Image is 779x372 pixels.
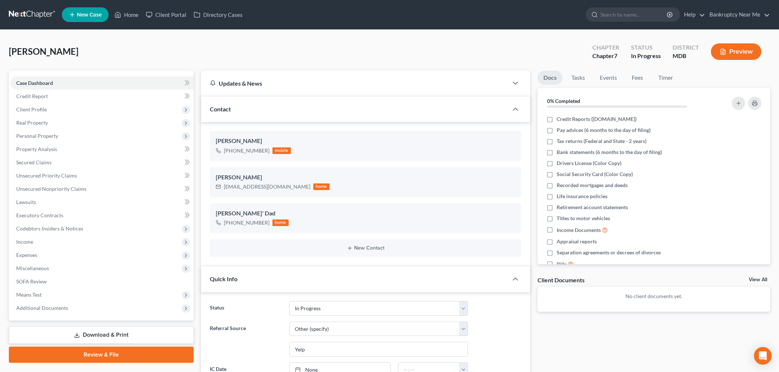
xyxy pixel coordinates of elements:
[10,76,194,90] a: Case Dashboard
[754,347,772,365] div: Open Intercom Messenger
[210,79,499,87] div: Updates & News
[16,212,63,218] span: Executory Contracts
[10,169,194,182] a: Unsecured Priority Claims
[543,293,765,300] p: No client documents yet.
[16,93,48,99] span: Credit Report
[594,71,623,85] a: Events
[16,186,87,192] span: Unsecured Nonpriority Claims
[16,199,36,205] span: Lawsuits
[16,159,52,165] span: Secured Claims
[557,149,662,156] span: Bank statements (6 months to the day of filing)
[557,226,601,234] span: Income Documents
[16,119,48,126] span: Real Property
[557,261,567,268] span: Bills
[16,146,57,152] span: Property Analysis
[557,238,597,245] span: Appraisal reports
[557,182,628,189] span: Recorded mortgages and deeds
[272,219,289,226] div: home
[190,8,246,21] a: Directory Cases
[16,278,47,285] span: SOFA Review
[216,173,515,182] div: [PERSON_NAME]
[680,8,705,21] a: Help
[557,115,637,123] span: Credit Reports ([DOMAIN_NAME])
[142,8,190,21] a: Client Portal
[16,106,47,112] span: Client Profile
[16,239,33,245] span: Income
[111,8,142,21] a: Home
[16,133,58,139] span: Personal Property
[631,52,661,60] div: In Progress
[10,90,194,103] a: Credit Report
[547,98,580,104] strong: 0% Completed
[600,8,668,21] input: Search by name...
[626,71,649,85] a: Fees
[206,301,286,316] label: Status
[224,147,269,154] div: [PHONE_NUMBER]
[631,43,661,52] div: Status
[9,46,78,57] span: [PERSON_NAME]
[557,193,607,200] span: Life insurance policies
[557,137,646,145] span: Tax returns (Federal and State - 2 years)
[210,105,231,112] span: Contact
[9,326,194,344] a: Download & Print
[77,12,102,18] span: New Case
[16,265,49,271] span: Miscellaneous
[224,219,269,226] div: [PHONE_NUMBER]
[9,347,194,363] a: Review & File
[10,156,194,169] a: Secured Claims
[537,276,585,284] div: Client Documents
[557,249,661,256] span: Separation agreements or decrees of divorces
[557,160,621,167] span: Drivers License (Color Copy)
[557,171,633,178] span: Social Security Card (Color Copy)
[210,275,237,282] span: Quick Info
[565,71,591,85] a: Tasks
[10,143,194,156] a: Property Analysis
[592,52,619,60] div: Chapter
[614,52,617,59] span: 7
[537,71,563,85] a: Docs
[290,342,468,356] input: Other Referral Source
[673,43,699,52] div: District
[10,182,194,196] a: Unsecured Nonpriority Claims
[16,80,53,86] span: Case Dashboard
[557,204,628,211] span: Retirement account statements
[557,126,651,134] span: Pay advices (6 months to the day of filing)
[706,8,770,21] a: Bankruptcy Near Me
[10,196,194,209] a: Lawsuits
[16,225,83,232] span: Codebtors Insiders & Notices
[557,215,610,222] span: Titles to motor vehicles
[272,147,291,154] div: mobile
[10,275,194,288] a: SOFA Review
[16,305,68,311] span: Additional Documents
[313,183,329,190] div: home
[216,209,515,218] div: [PERSON_NAME]' Dad
[16,172,77,179] span: Unsecured Priority Claims
[592,43,619,52] div: Chapter
[749,277,767,282] a: View All
[16,252,37,258] span: Expenses
[711,43,761,60] button: Preview
[652,71,679,85] a: Timer
[224,183,310,190] div: [EMAIL_ADDRESS][DOMAIN_NAME]
[16,291,42,298] span: Means Test
[216,137,515,146] div: [PERSON_NAME]
[206,322,286,357] label: Referral Source
[216,245,515,251] button: New Contact
[10,209,194,222] a: Executory Contracts
[673,52,699,60] div: MDB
